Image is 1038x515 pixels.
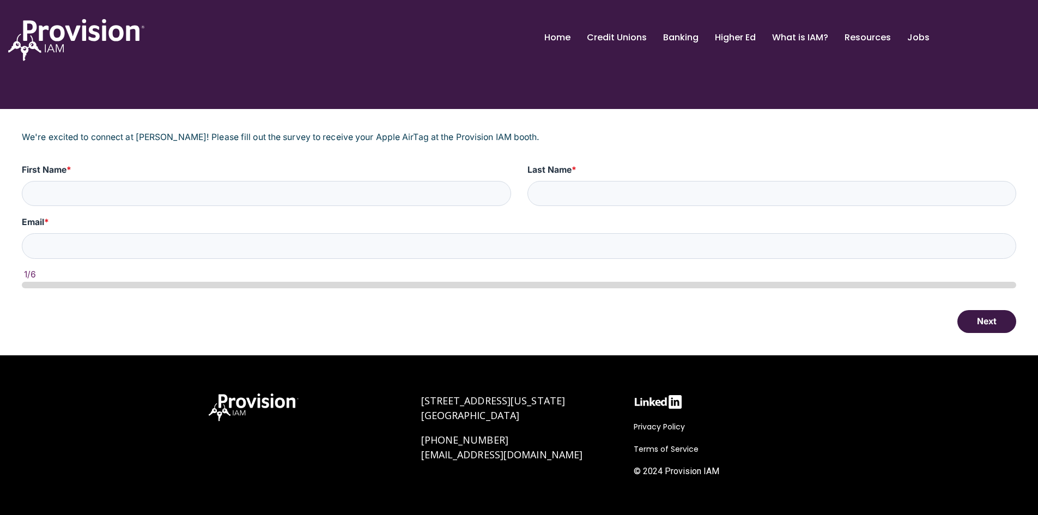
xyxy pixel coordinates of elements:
p: We're excited to connect at [PERSON_NAME]! Please fill out the survey to receive your Apple AirTa... [22,131,1016,144]
span: Terms of Service [634,444,699,455]
a: What is IAM? [772,28,828,47]
span: © 2024 Provision IAM [634,466,719,476]
a: Credit Unions [587,28,647,47]
nav: menu [536,20,938,55]
div: 1/6 [24,270,1016,280]
a: [PHONE_NUMBER] [421,433,508,446]
a: [STREET_ADDRESS][US_STATE][GEOGRAPHIC_DATA] [421,394,566,422]
span: [STREET_ADDRESS][US_STATE] [421,394,566,407]
img: ProvisionIAM-Logo-White@3x [209,393,299,421]
a: Resources [845,28,891,47]
span: Privacy Policy [634,421,685,432]
a: Jobs [907,28,930,47]
a: Home [544,28,570,47]
img: ProvisionIAM-Logo-White [8,19,144,61]
span: [GEOGRAPHIC_DATA] [421,409,520,422]
span: Last Name [527,165,572,175]
a: [EMAIL_ADDRESS][DOMAIN_NAME] [421,448,583,461]
button: Next [957,310,1016,333]
img: linkedin [634,393,683,410]
span: First Name [22,165,66,175]
a: Higher Ed [715,28,756,47]
span: Email [22,217,44,227]
a: Banking [663,28,699,47]
a: Terms of Service [634,443,704,456]
a: Privacy Policy [634,420,690,433]
div: page 1 of 6 [22,282,1016,288]
div: Navigation Menu [634,420,830,483]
